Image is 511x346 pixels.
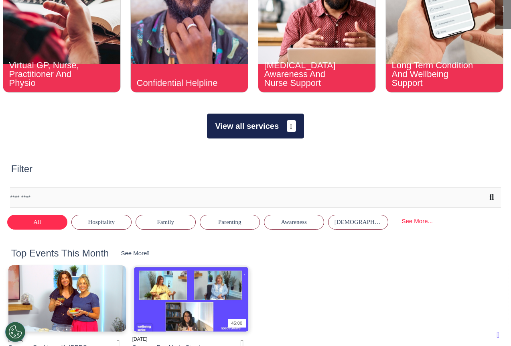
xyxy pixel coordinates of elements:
[392,214,442,229] div: See More...
[5,322,25,342] button: Open Preferences
[264,215,324,230] button: Awareness
[200,215,260,230] button: Parenting
[264,61,346,88] div: [MEDICAL_DATA] Awareness And Nurse Support
[121,249,149,258] div: See More
[132,336,221,343] div: [DATE]
[71,215,132,230] button: Hospitality
[207,114,304,138] button: View all services
[328,215,388,230] button: [DEMOGRAPHIC_DATA] Health
[11,163,32,175] h2: Filter
[228,319,246,328] div: 45:00
[8,336,97,343] div: [DATE]
[392,61,474,88] div: Long Term Condition And Wellbeing Support
[132,265,250,332] img: Summer+Fun+Made+Simple.JPG
[8,265,126,332] img: clare+and+ais.png
[7,215,67,230] button: All
[137,79,219,88] div: Confidential Helpline
[136,215,196,230] button: Family
[11,248,109,259] h2: Top Events This Month
[9,61,91,88] div: Virtual GP, Nurse, Practitioner And Physio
